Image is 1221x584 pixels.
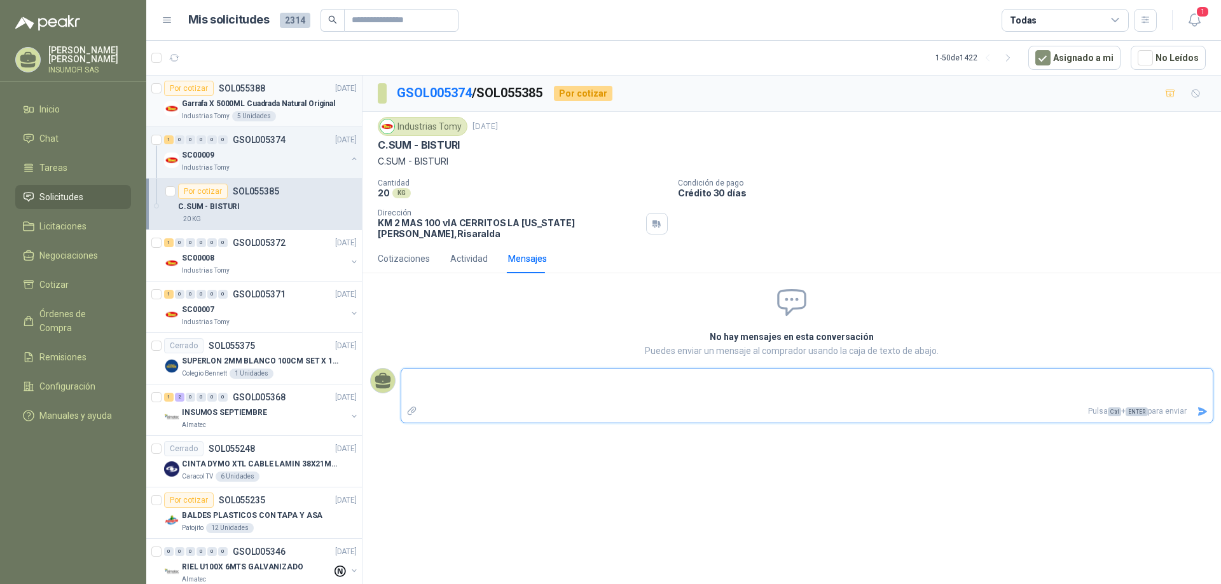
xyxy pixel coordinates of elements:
img: Company Logo [164,513,179,528]
p: [DATE] [335,289,357,301]
p: Almatec [182,420,206,430]
a: Cotizar [15,273,131,297]
a: Por cotizarSOL055235[DATE] Company LogoBALDES PLASTICOS CON TAPA Y ASAPatojito12 Unidades [146,487,362,539]
img: Company Logo [164,461,179,477]
p: GSOL005372 [233,238,286,247]
p: [DATE] [335,340,357,352]
p: [DATE] [335,237,357,249]
p: [DATE] [335,83,357,95]
p: INSUMOFI SAS [48,66,131,74]
div: Por cotizar [164,492,214,508]
h2: No hay mensajes en esta conversación [557,330,1026,344]
p: Puedes enviar un mensaje al comprador usando la caja de texto de abajo. [557,344,1026,358]
a: Negociaciones [15,243,131,268]
div: 0 [186,547,195,556]
div: 1 Unidades [230,369,273,379]
a: Por cotizarSOL055385C.SUM - BISTURI20 KG [146,179,362,230]
div: 0 [175,238,184,247]
div: 5 Unidades [232,111,276,121]
div: Por cotizar [178,184,228,199]
p: Dirección [378,208,641,217]
p: GSOL005368 [233,393,286,402]
img: Company Logo [164,153,179,168]
div: 0 [197,135,206,144]
p: Crédito 30 días [678,187,1216,198]
p: BALDES PLASTICOS CON TAPA Y ASA [182,510,322,522]
div: Por cotizar [554,86,612,101]
button: 1 [1183,9,1206,32]
p: C.SUM - BISTURI [378,139,460,152]
button: No Leídos [1131,46,1206,70]
p: Industrias Tomy [182,163,230,173]
p: [DATE] [335,443,357,455]
div: Todas [1010,13,1037,27]
img: Company Logo [164,564,179,580]
div: 1 [164,135,174,144]
div: 0 [218,135,228,144]
span: Configuración [39,379,95,393]
a: Inicio [15,97,131,121]
span: Inicio [39,102,60,116]
div: 0 [218,290,228,299]
a: 1 0 0 0 0 0 GSOL005374[DATE] Company LogoSC00009Industrias Tomy [164,132,359,173]
div: 1 [164,290,174,299]
span: Negociaciones [39,248,98,262]
span: Ctrl [1108,407,1121,416]
a: 1 2 0 0 0 0 GSOL005368[DATE] Company LogoINSUMOS SEPTIEMBREAlmatec [164,390,359,430]
p: Industrias Tomy [182,317,230,327]
p: SOL055385 [233,187,279,196]
div: 1 [164,393,174,402]
a: 1 0 0 0 0 0 GSOL005372[DATE] Company LogoSC00008Industrias Tomy [164,235,359,276]
p: [DATE] [335,391,357,404]
span: search [328,15,337,24]
div: Industrias Tomy [378,117,467,136]
p: [DATE] [335,494,357,506]
a: CerradoSOL055248[DATE] Company LogoCINTA DYMO XTL CABLE LAMIN 38X21MMBLANCOCaracol TV6 Unidades [146,436,362,487]
p: Cantidad [378,179,668,187]
div: 0 [218,238,228,247]
p: Garrafa X 5000ML Cuadrada Natural Original [182,98,335,110]
a: Por cotizarSOL055388[DATE] Company LogoGarrafa X 5000ML Cuadrada Natural OriginalIndustrias Tomy5... [146,76,362,127]
button: Asignado a mi [1028,46,1121,70]
div: Por cotizar [164,81,214,96]
img: Company Logo [164,101,179,116]
div: 12 Unidades [206,523,254,533]
span: Cotizar [39,278,69,292]
p: SC00009 [182,149,214,161]
div: 20 KG [178,214,206,224]
p: C.SUM - BISTURI [178,201,240,213]
a: CerradoSOL055375[DATE] Company LogoSUPERLON 2MM BLANCO 100CM SET X 150 METROSColegio Bennett1 Uni... [146,333,362,384]
label: Adjuntar archivos [401,400,423,423]
p: SOL055248 [209,444,255,453]
div: 0 [207,290,217,299]
p: Caracol TV [182,472,213,482]
p: [DATE] [335,546,357,558]
div: 0 [197,547,206,556]
p: C.SUM - BISTURI [378,154,1206,168]
p: Pulsa + para enviar [423,400,1192,423]
div: 6 Unidades [216,472,259,482]
img: Company Logo [380,119,394,133]
div: 0 [186,393,195,402]
p: SC00007 [182,304,214,316]
p: GSOL005371 [233,290,286,299]
a: Chat [15,126,131,151]
p: Industrias Tomy [182,111,230,121]
p: GSOL005374 [233,135,286,144]
div: 0 [186,135,195,144]
a: Tareas [15,156,131,180]
div: 0 [197,238,206,247]
a: Manuales y ayuda [15,404,131,428]
p: SOL055375 [209,341,255,350]
span: Tareas [39,161,67,175]
p: SC00008 [182,252,214,264]
div: Mensajes [508,252,547,266]
span: ENTER [1126,407,1148,416]
p: [DATE] [473,121,498,133]
p: KM 2 MAS 100 vIA CERRITOS LA [US_STATE] [PERSON_NAME] , Risaralda [378,217,641,239]
div: 0 [197,393,206,402]
p: SOL055388 [219,84,265,93]
img: Company Logo [164,410,179,425]
p: 20 [378,187,390,198]
a: 1 0 0 0 0 0 GSOL005371[DATE] Company LogoSC00007Industrias Tomy [164,287,359,327]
